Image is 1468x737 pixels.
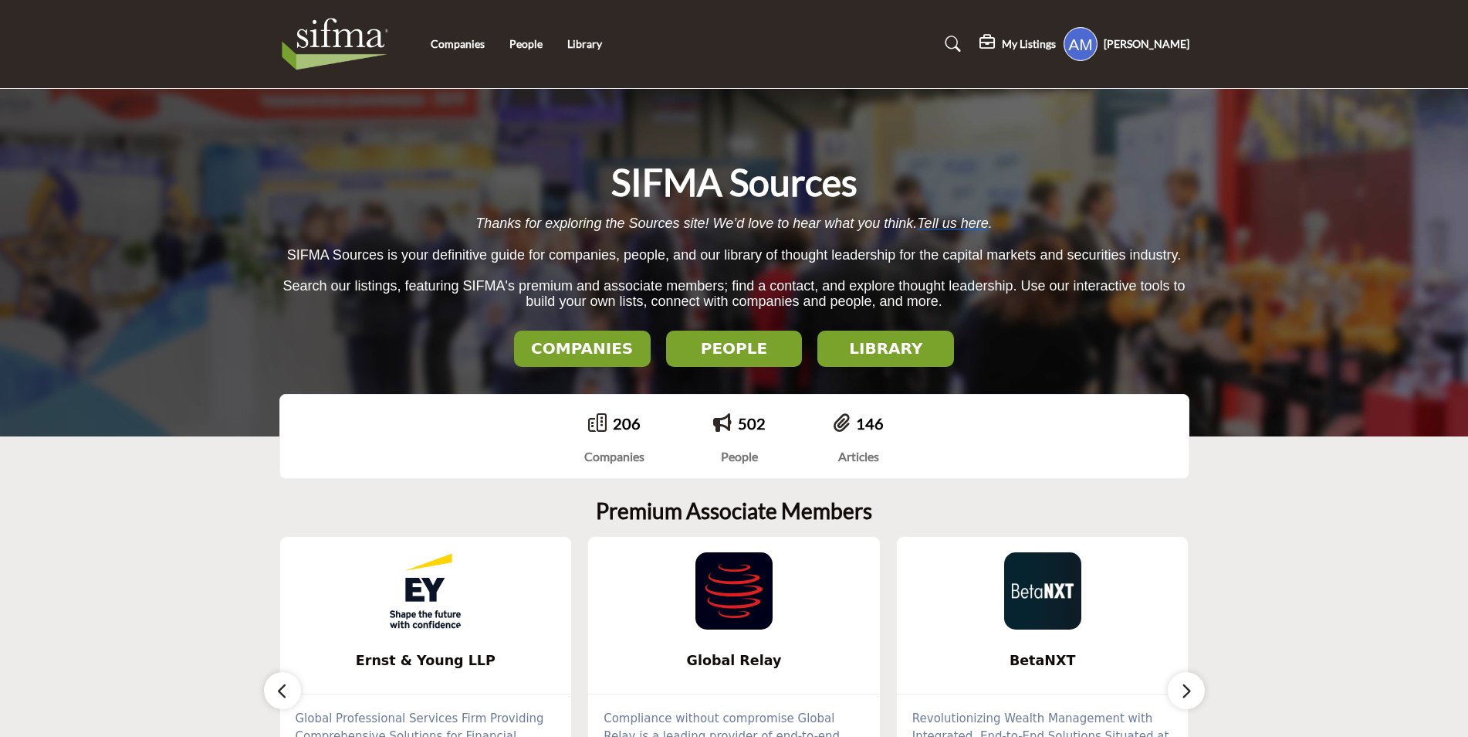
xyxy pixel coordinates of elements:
button: LIBRARY [817,331,954,367]
div: Companies [584,447,644,466]
b: BetaNXT [920,640,1165,681]
img: Site Logo [279,13,399,75]
b: Global Relay [611,640,857,681]
h2: COMPANIES [519,339,646,358]
a: Search [930,32,971,56]
img: BetaNXT [1004,552,1081,630]
a: Tell us here [917,216,988,231]
span: Search our listings, featuring SIFMA's premium and associate members; find a contact, and explore... [282,278,1185,310]
h2: LIBRARY [822,339,949,358]
a: Global Relay [588,640,880,681]
h2: Premium Associate Members [596,498,872,525]
a: BetaNXT [897,640,1189,681]
button: COMPANIES [514,331,651,367]
span: Ernst & Young LLP [303,650,549,671]
div: Articles [834,447,884,466]
b: Ernst & Young LLP [303,640,549,681]
h5: My Listings [1002,37,1056,51]
a: 502 [738,414,766,433]
a: Library [567,37,602,50]
button: Show hide supplier dropdown [1064,27,1098,61]
button: PEOPLE [666,331,803,367]
span: SIFMA Sources is your definitive guide for companies, people, and our library of thought leadersh... [287,247,1181,263]
a: People [509,37,543,50]
div: My Listings [979,35,1056,53]
img: Global Relay [695,552,773,630]
a: 206 [613,414,641,433]
h2: PEOPLE [671,339,798,358]
img: Ernst & Young LLP [387,552,464,630]
a: Ernst & Young LLP [280,640,572,681]
a: Companies [431,37,485,50]
a: 146 [856,414,884,433]
h1: SIFMA Sources [611,158,857,206]
span: Thanks for exploring the Sources site! We’d love to hear what you think. . [475,216,992,231]
span: BetaNXT [920,650,1165,671]
h5: [PERSON_NAME] [1104,36,1189,52]
span: Global Relay [611,650,857,671]
div: People [713,447,766,466]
